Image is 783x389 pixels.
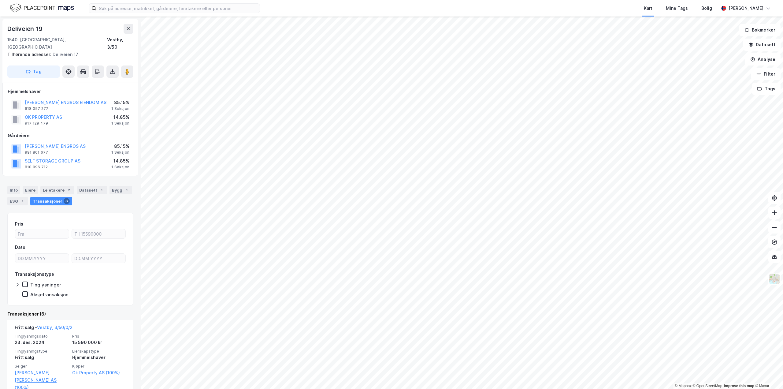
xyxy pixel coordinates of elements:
img: logo.f888ab2527a4732fd821a326f86c7f29.svg [10,3,74,13]
div: ESG [7,197,28,205]
div: Fritt salg [15,354,69,361]
div: 14.85% [111,114,129,121]
div: Fritt salg - [15,324,72,334]
div: Leietakere [40,186,74,194]
div: Hjemmelshaver [72,354,126,361]
span: Eierskapstype [72,349,126,354]
div: Transaksjonstype [15,271,54,278]
button: Analyse [745,53,781,65]
div: 6 [64,198,70,204]
div: 1 [19,198,25,204]
span: Tilhørende adresser: [7,52,53,57]
div: 1 Seksjon [111,165,129,170]
a: Improve this map [724,384,754,388]
div: 85.15% [111,143,129,150]
div: 818 096 712 [25,165,48,170]
div: Deliveien 17 [7,51,128,58]
button: Datasett [743,39,781,51]
input: Søk på adresse, matrikkel, gårdeiere, leietakere eller personer [96,4,260,13]
div: 2 [66,187,72,193]
div: Bolig [701,5,712,12]
div: 85.15% [111,99,129,106]
button: Tags [752,83,781,95]
div: 23. des. 2024 [15,339,69,346]
div: Hjemmelshaver [8,88,133,95]
a: Ok Property AS (100%) [72,369,126,376]
img: Z [769,273,780,285]
div: Eiere [23,186,38,194]
span: Pris [72,334,126,339]
a: OpenStreetMap [693,384,722,388]
a: Vestby, 3/50/0/2 [37,325,72,330]
div: 1 [98,187,105,193]
div: 1 [124,187,130,193]
iframe: Chat Widget [752,360,783,389]
div: Aksjetransaksjon [30,292,69,297]
div: Tinglysninger [30,282,61,288]
button: Tag [7,65,60,78]
button: Bokmerker [739,24,781,36]
div: Dato [15,244,25,251]
div: Pris [15,220,23,228]
div: 1 Seksjon [111,150,129,155]
div: Mine Tags [666,5,688,12]
div: Vestby, 3/50 [107,36,133,51]
div: 918 057 277 [25,106,48,111]
div: Kart [644,5,652,12]
div: Transaksjoner (6) [7,310,133,318]
input: Til 15590000 [72,229,125,238]
div: Transaksjoner [30,197,72,205]
span: Kjøper [72,364,126,369]
button: Filter [751,68,781,80]
input: DD.MM.YYYY [72,254,125,263]
div: 15 590 000 kr [72,339,126,346]
div: 991 801 677 [25,150,48,155]
input: Fra [15,229,69,238]
div: 917 129 479 [25,121,48,126]
div: Bygg [109,186,132,194]
span: Tinglysningsdato [15,334,69,339]
div: 1 Seksjon [111,121,129,126]
div: Gårdeiere [8,132,133,139]
span: Tinglysningstype [15,349,69,354]
div: Datasett [77,186,107,194]
input: DD.MM.YYYY [15,254,69,263]
a: Mapbox [675,384,692,388]
div: 1540, [GEOGRAPHIC_DATA], [GEOGRAPHIC_DATA] [7,36,107,51]
span: Selger [15,364,69,369]
div: Deliveien 19 [7,24,44,34]
div: 14.85% [111,157,129,165]
div: [PERSON_NAME] [729,5,763,12]
div: 1 Seksjon [111,106,129,111]
div: Info [7,186,20,194]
